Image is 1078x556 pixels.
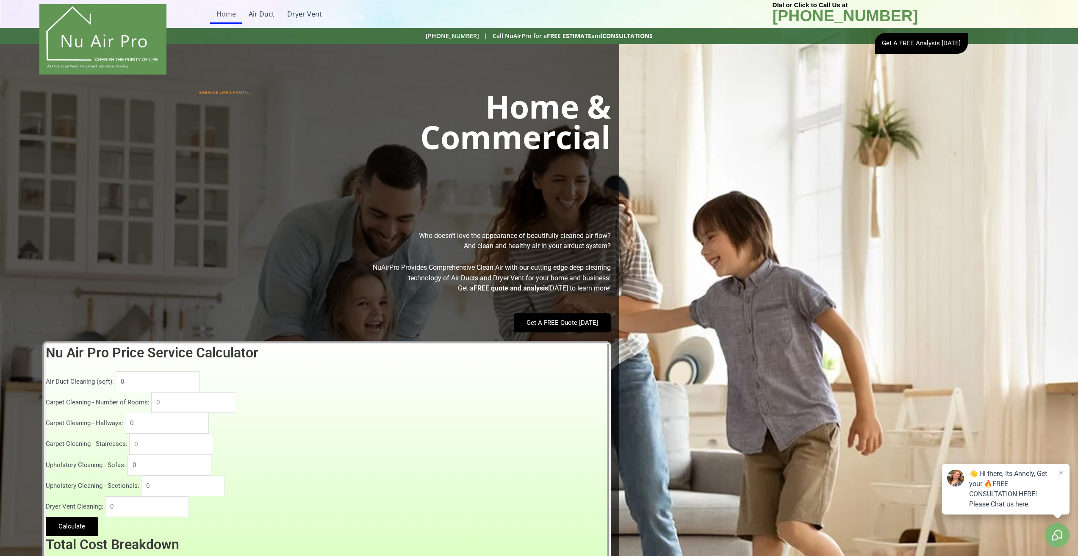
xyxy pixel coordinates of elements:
button: Calculate [46,517,98,536]
label: Upholstery Cleaning - Sectionals: [46,482,139,490]
h2: [PHONE_NUMBER] | Call NuAIrPro for a and [302,32,776,40]
label: Carpet Cleaning - Number of Rooms: [46,398,150,406]
label: Carpet Cleaning - Staircases: [46,440,127,448]
a: Air Duct [242,4,281,24]
a: Get A FREE Analysis [DATE] [875,33,968,54]
h1: EMBRACE LIFE'S PURITY... [200,90,505,95]
a: Home [210,4,242,24]
a: Dryer Vent [281,4,328,24]
b: [PHONE_NUMBER] [773,7,918,25]
h2: Nu Air Pro Price Service Calculator [46,344,607,362]
label: Dryer Vent Cleaning: [46,503,103,510]
label: Upholstery Cleaning - Sofas: [46,461,126,469]
span: Get a [DATE] to learn more! [458,284,611,292]
label: Air Duct Cleaning (sqft): [46,378,114,385]
h2: Total Cost Breakdown [46,536,607,554]
b: FREE ESTIMATE [547,32,591,40]
span: Get A FREE Analysis [DATE] [882,40,961,47]
label: Carpet Cleaning - Hallways: [46,419,123,427]
span: NuAirPro Provides Comprehensive Clean Air with our cutting edge deep cleaning technology of Air D... [373,263,611,282]
iframe: Request Quote Form V2 [719,69,1070,133]
b: CONSULTATIONS [602,32,653,40]
a: [PHONE_NUMBER] [773,15,918,23]
span: Get A FREE Quote [DATE] [527,320,598,326]
b: DIal or Click to Call Us at [773,1,848,8]
strong: FREE quote and analysis [474,284,548,292]
a: Get A FREE Quote [DATE] [514,313,611,332]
